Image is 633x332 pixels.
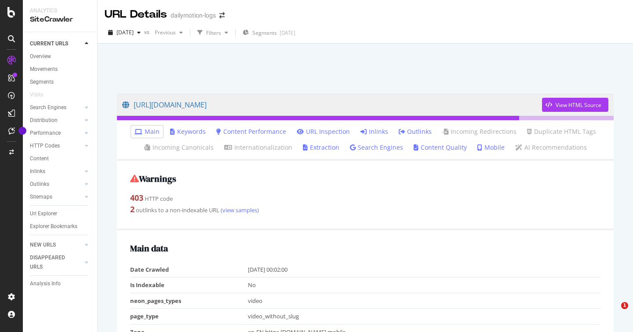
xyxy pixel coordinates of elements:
a: Duplicate HTML Tags [527,127,596,136]
iframe: Intercom live chat [603,302,624,323]
a: (view samples) [219,206,259,214]
a: Overview [30,52,91,61]
div: Sitemaps [30,192,52,202]
div: arrow-right-arrow-left [219,12,225,18]
a: Inlinks [30,167,82,176]
a: AI Recommendations [515,143,587,152]
td: Is Indexable [130,277,248,293]
a: Explorer Bookmarks [30,222,91,231]
div: Url Explorer [30,209,57,218]
td: Date Crawled [130,262,248,277]
a: URL Inspection [297,127,350,136]
div: Overview [30,52,51,61]
a: Performance [30,129,82,138]
td: page_type [130,309,248,325]
button: Segments[DATE] [239,26,299,40]
a: Sitemaps [30,192,82,202]
a: Url Explorer [30,209,91,218]
a: Search Engines [30,103,82,112]
div: Outlinks [30,180,49,189]
div: URL Details [105,7,167,22]
a: Distribution [30,116,82,125]
div: outlinks to a non-indexable URL [130,204,600,215]
strong: 403 [130,192,143,203]
a: Movements [30,65,91,74]
a: Incoming Redirections [442,127,517,136]
div: Performance [30,129,61,138]
a: Outlinks [30,180,82,189]
a: Mobile [477,143,505,152]
a: [URL][DOMAIN_NAME] [122,94,542,116]
div: Distribution [30,116,58,125]
div: NEW URLS [30,240,56,250]
div: Movements [30,65,58,74]
div: Tooltip anchor [18,127,26,135]
a: Incoming Canonicals [144,143,214,152]
button: View HTML Source [542,98,608,112]
div: dailymotion-logs [171,11,216,20]
a: Extraction [303,143,339,152]
div: Analytics [30,7,90,15]
div: CURRENT URLS [30,39,68,48]
a: Segments [30,77,91,87]
strong: 2 [130,204,135,214]
div: Filters [206,29,221,37]
button: Previous [151,26,186,40]
a: DISAPPEARED URLS [30,253,82,272]
a: Outlinks [399,127,432,136]
a: Main [135,127,160,136]
h2: Main data [130,243,600,253]
div: Visits [30,90,43,100]
td: video [248,293,601,309]
div: [DATE] [280,29,295,37]
h2: Warnings [130,174,600,184]
a: Content Performance [216,127,286,136]
td: No [248,277,601,293]
div: Segments [30,77,54,87]
a: Search Engines [350,143,403,152]
a: HTTP Codes [30,141,82,151]
span: Segments [252,29,277,37]
a: Keywords [170,127,206,136]
span: 2025 Sep. 29th [116,29,134,36]
div: HTTP Codes [30,141,60,151]
td: [DATE] 00:02:00 [248,262,601,277]
div: DISAPPEARED URLS [30,253,74,272]
div: View HTML Source [556,101,601,109]
a: Content Quality [414,143,467,152]
span: Previous [151,29,176,36]
div: Analysis Info [30,279,61,288]
a: Analysis Info [30,279,91,288]
a: Visits [30,90,52,100]
td: neon_pages_types [130,293,248,309]
a: NEW URLS [30,240,82,250]
div: SiteCrawler [30,15,90,25]
a: Content [30,154,91,163]
button: Filters [194,26,232,40]
td: video_without_slug [248,309,601,325]
a: Inlinks [360,127,388,136]
div: Explorer Bookmarks [30,222,77,231]
div: HTTP code [130,192,600,204]
div: Content [30,154,49,163]
div: Inlinks [30,167,45,176]
span: vs [144,28,151,36]
a: Internationalization [224,143,292,152]
span: 1 [621,302,628,309]
button: [DATE] [105,26,144,40]
div: Search Engines [30,103,66,112]
a: CURRENT URLS [30,39,82,48]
